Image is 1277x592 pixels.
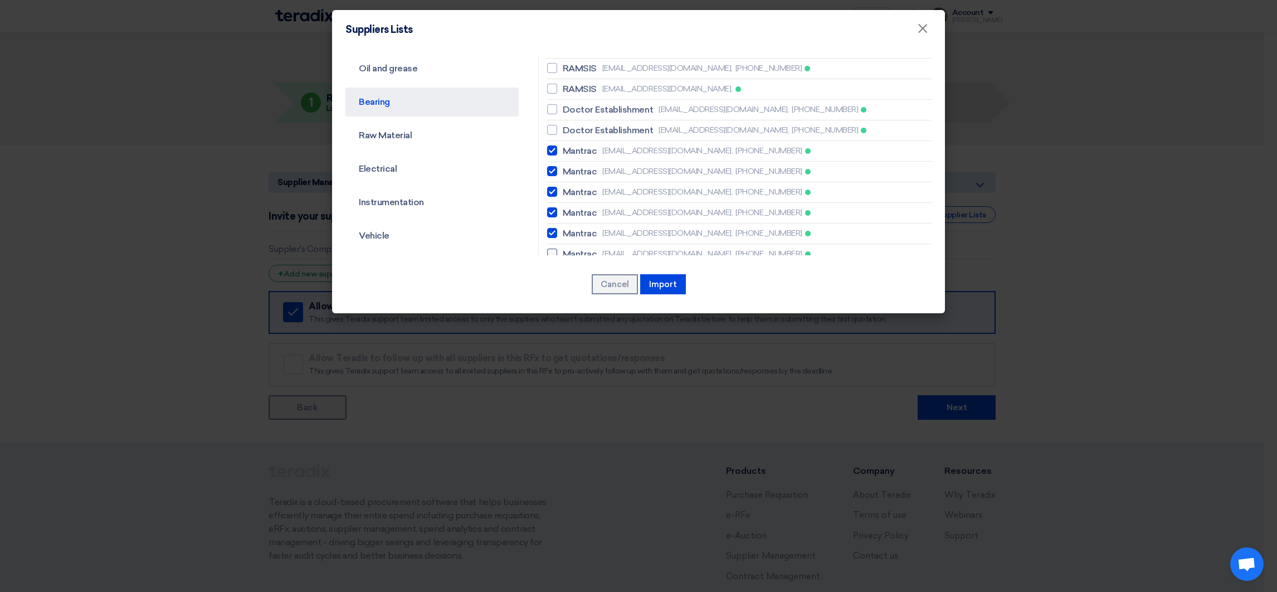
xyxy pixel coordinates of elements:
span: RAMSIS [563,83,597,96]
a: Electrical [345,154,519,183]
span: [PHONE_NUMBER] [735,186,802,198]
span: Mantrac [563,248,597,261]
span: Mantrac [563,165,597,178]
span: [PHONE_NUMBER] [735,227,802,239]
span: [PHONE_NUMBER] [792,104,858,115]
span: RAMSIS [563,62,597,75]
span: [PHONE_NUMBER] [735,62,802,74]
span: [PHONE_NUMBER] [792,124,858,136]
button: Close [908,18,937,40]
h4: Suppliers Lists [345,23,413,36]
span: [EMAIL_ADDRESS][DOMAIN_NAME], [602,62,733,74]
span: Doctor Establishment [563,124,653,137]
a: Instrumentation [345,188,519,217]
span: Mantrac [563,144,597,158]
a: Raw Material [345,121,519,150]
span: [PHONE_NUMBER] [735,145,802,157]
a: Vehicle [345,221,519,250]
a: Open chat [1230,547,1264,581]
a: Bearing [345,88,519,117]
span: × [917,20,928,42]
span: [PHONE_NUMBER] [735,248,802,260]
span: [PHONE_NUMBER] [735,166,802,177]
span: Mantrac [563,227,597,240]
span: [EMAIL_ADDRESS][DOMAIN_NAME], [602,83,733,95]
span: [PHONE_NUMBER] [735,207,802,219]
span: [EMAIL_ADDRESS][DOMAIN_NAME], [659,104,789,115]
span: Doctor Establishment [563,103,653,117]
button: Cancel [592,274,638,294]
span: [EMAIL_ADDRESS][DOMAIN_NAME], [659,124,789,136]
a: Oil and grease [345,54,519,83]
a: General [345,255,519,284]
span: Mantrac [563,206,597,220]
span: [EMAIL_ADDRESS][DOMAIN_NAME], [602,186,733,198]
button: Import [640,274,686,294]
span: Mantrac [563,186,597,199]
span: [EMAIL_ADDRESS][DOMAIN_NAME], [602,166,733,177]
span: [EMAIL_ADDRESS][DOMAIN_NAME], [602,145,733,157]
span: [EMAIL_ADDRESS][DOMAIN_NAME], [602,207,733,219]
span: [EMAIL_ADDRESS][DOMAIN_NAME], [602,248,733,260]
span: [EMAIL_ADDRESS][DOMAIN_NAME], [602,227,733,239]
